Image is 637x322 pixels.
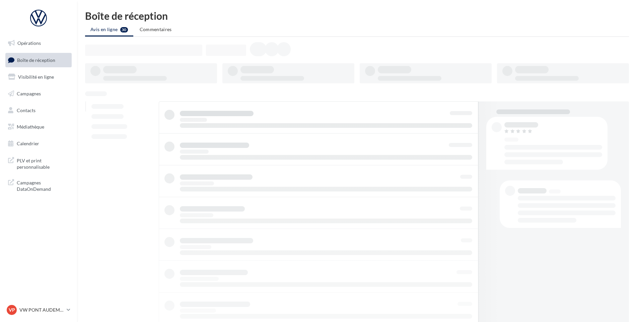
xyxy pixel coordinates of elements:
span: VP [9,307,15,313]
span: Campagnes DataOnDemand [17,178,69,192]
a: Campagnes [4,87,73,101]
a: Médiathèque [4,120,73,134]
a: Calendrier [4,137,73,151]
span: Médiathèque [17,124,44,130]
a: PLV et print personnalisable [4,153,73,173]
span: Opérations [17,40,41,46]
a: Campagnes DataOnDemand [4,175,73,195]
a: Contacts [4,103,73,117]
span: Boîte de réception [17,57,55,63]
span: Commentaires [140,26,172,32]
span: Campagnes [17,91,41,96]
span: Calendrier [17,141,39,146]
span: Contacts [17,107,36,113]
span: PLV et print personnalisable [17,156,69,170]
span: Visibilité en ligne [18,74,54,80]
a: Visibilité en ligne [4,70,73,84]
a: Boîte de réception [4,53,73,67]
a: Opérations [4,36,73,50]
a: VP VW PONT AUDEMER [5,304,72,316]
div: Boîte de réception [85,11,629,21]
p: VW PONT AUDEMER [19,307,64,313]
